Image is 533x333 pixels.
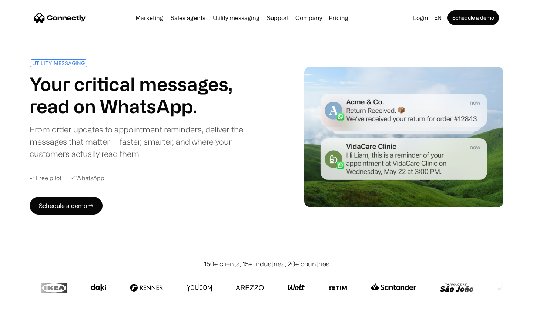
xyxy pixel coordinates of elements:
a: Support [264,15,292,21]
div: ✓ Free pilot [30,175,61,182]
a: Utility messaging [210,15,262,21]
a: Pricing [326,15,351,21]
div: UTILITY MESSAGING [32,60,85,66]
a: Schedule a demo [447,10,499,25]
a: Login [410,13,431,23]
ul: Language list [15,320,44,330]
div: Company [295,13,322,23]
a: Schedule a demo → [30,197,103,215]
a: Marketing [133,15,166,21]
div: ✓ WhatsApp [70,175,104,182]
aside: Language selected: English [7,319,44,330]
h1: Your critical messages, read on WhatsApp. [30,73,264,117]
a: Sales agents [168,15,208,21]
div: 150+ clients, 15+ industries, 20+ countries [204,259,329,269]
div: en [434,13,442,23]
div: From order updates to appointment reminders, deliver the messages that matter — faster, smarter, ... [30,123,264,160]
